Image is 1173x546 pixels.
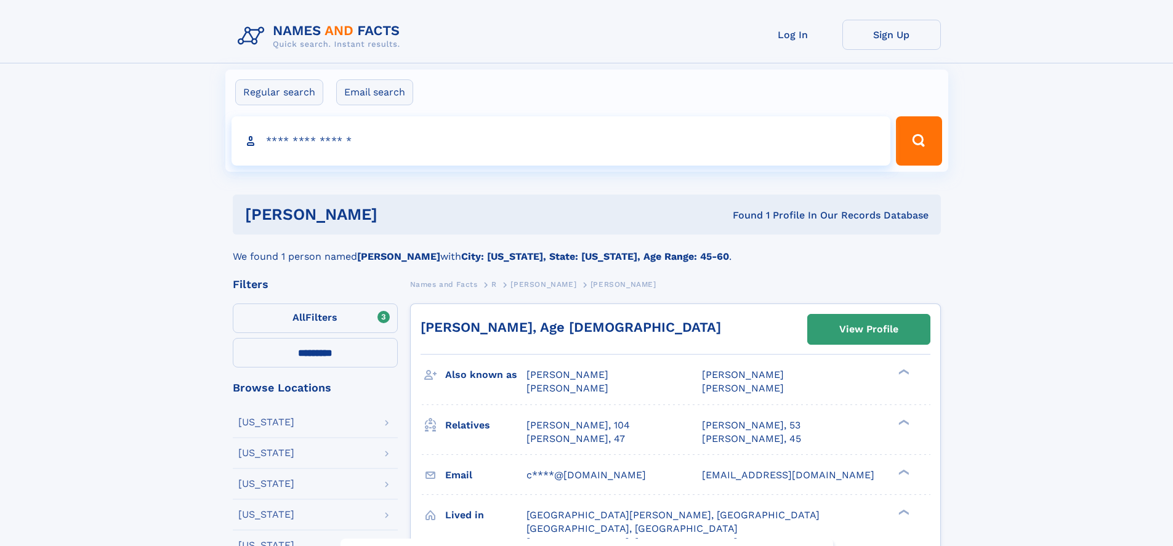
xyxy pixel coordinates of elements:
a: Sign Up [842,20,941,50]
div: Filters [233,279,398,290]
div: [US_STATE] [238,448,294,458]
div: Found 1 Profile In Our Records Database [555,209,929,222]
label: Regular search [235,79,323,105]
span: [PERSON_NAME] [510,280,576,289]
a: [PERSON_NAME], 47 [526,432,625,446]
span: R [491,280,497,289]
a: [PERSON_NAME], 53 [702,419,800,432]
span: [GEOGRAPHIC_DATA][PERSON_NAME], [GEOGRAPHIC_DATA] [526,509,820,521]
div: ❯ [895,508,910,516]
span: [PERSON_NAME] [591,280,656,289]
div: ❯ [895,368,910,376]
h1: [PERSON_NAME] [245,207,555,222]
b: City: [US_STATE], State: [US_STATE], Age Range: 45-60 [461,251,729,262]
b: [PERSON_NAME] [357,251,440,262]
span: [EMAIL_ADDRESS][DOMAIN_NAME] [702,469,874,481]
h3: Email [445,465,526,486]
div: We found 1 person named with . [233,235,941,264]
span: All [292,311,305,323]
div: Browse Locations [233,382,398,393]
div: ❯ [895,418,910,426]
a: Log In [744,20,842,50]
h3: Also known as [445,364,526,385]
a: View Profile [808,315,930,344]
h3: Relatives [445,415,526,436]
span: [PERSON_NAME] [702,369,784,380]
a: [PERSON_NAME], Age [DEMOGRAPHIC_DATA] [421,319,721,335]
div: [US_STATE] [238,479,294,489]
div: View Profile [839,315,898,343]
span: [GEOGRAPHIC_DATA], [GEOGRAPHIC_DATA] [526,523,738,534]
label: Filters [233,303,398,333]
span: [PERSON_NAME] [702,382,784,394]
div: [US_STATE] [238,417,294,427]
span: [PERSON_NAME] [526,382,608,394]
label: Email search [336,79,413,105]
div: ❯ [895,468,910,476]
a: Names and Facts [410,276,478,292]
div: [US_STATE] [238,510,294,520]
a: [PERSON_NAME], 45 [702,432,801,446]
span: [PERSON_NAME] [526,369,608,380]
button: Search Button [896,116,941,166]
input: search input [232,116,891,166]
a: R [491,276,497,292]
img: Logo Names and Facts [233,20,410,53]
a: [PERSON_NAME], 104 [526,419,630,432]
h3: Lived in [445,505,526,526]
a: [PERSON_NAME] [510,276,576,292]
